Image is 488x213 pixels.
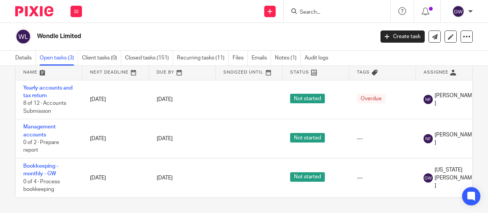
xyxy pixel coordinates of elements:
[357,94,385,103] span: Overdue
[252,51,271,66] a: Emails
[290,94,325,103] span: Not started
[157,175,173,181] span: [DATE]
[299,9,368,16] input: Search
[125,51,173,66] a: Closed tasks (151)
[23,85,72,98] a: Yearly accounts and tax return
[177,51,229,66] a: Recurring tasks (11)
[82,80,149,119] td: [DATE]
[424,134,433,143] img: svg%3E
[275,51,301,66] a: Notes (1)
[23,101,66,114] span: 8 of 12 · Accounts Submission
[357,135,408,143] div: ---
[290,172,325,182] span: Not started
[233,51,248,66] a: Files
[23,140,59,153] span: 0 of 2 · Prepare report
[435,166,475,189] span: [US_STATE][PERSON_NAME]
[424,173,433,183] img: svg%3E
[305,51,332,66] a: Audit logs
[23,179,60,192] span: 0 of 4 · Process bookkeeping
[435,92,475,107] span: [PERSON_NAME]
[40,51,78,66] a: Open tasks (3)
[357,174,408,182] div: ---
[290,70,309,74] span: Status
[223,70,263,74] span: Snoozed Until
[82,159,149,197] td: [DATE]
[290,133,325,143] span: Not started
[15,51,36,66] a: Details
[23,163,58,176] a: Bookkeeping - monthly - GW
[23,124,56,137] a: Management accounts
[424,95,433,104] img: svg%3E
[15,6,53,16] img: Pixie
[435,131,475,147] span: [PERSON_NAME]
[357,70,370,74] span: Tags
[15,29,31,45] img: svg%3E
[380,30,425,43] a: Create task
[82,51,121,66] a: Client tasks (0)
[37,32,303,40] h2: Wondle Limited
[452,5,464,18] img: svg%3E
[82,119,149,159] td: [DATE]
[157,97,173,102] span: [DATE]
[157,136,173,141] span: [DATE]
